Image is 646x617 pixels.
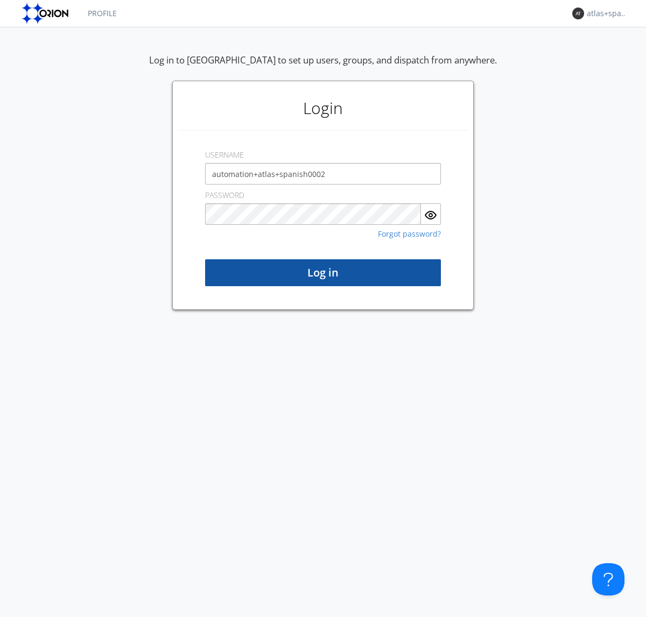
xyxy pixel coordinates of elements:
div: Log in to [GEOGRAPHIC_DATA] to set up users, groups, and dispatch from anywhere. [149,54,497,81]
label: USERNAME [205,150,244,160]
button: Show Password [421,203,441,225]
img: orion-labs-logo.svg [22,3,72,24]
input: Password [205,203,421,225]
a: Forgot password? [378,230,441,238]
img: eye.svg [424,209,437,222]
h1: Login [178,87,468,130]
img: 373638.png [572,8,584,19]
label: PASSWORD [205,190,244,201]
iframe: Toggle Customer Support [592,563,624,595]
div: atlas+spanish0002 [587,8,627,19]
button: Log in [205,259,441,286]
